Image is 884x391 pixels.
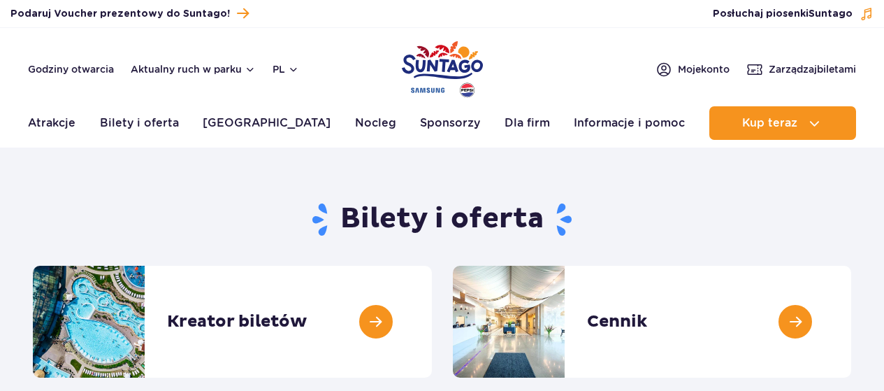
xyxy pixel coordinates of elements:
[420,106,480,140] a: Sponsorzy
[402,35,483,99] a: Park of Poland
[742,117,797,129] span: Kup teraz
[655,61,730,78] a: Mojekonto
[678,62,730,76] span: Moje konto
[769,62,856,76] span: Zarządzaj biletami
[355,106,396,140] a: Nocleg
[713,7,853,21] span: Posłuchaj piosenki
[505,106,550,140] a: Dla firm
[574,106,685,140] a: Informacje i pomoc
[28,62,114,76] a: Godziny otwarcia
[131,64,256,75] button: Aktualny ruch w parku
[273,62,299,76] button: pl
[100,106,179,140] a: Bilety i oferta
[809,9,853,19] span: Suntago
[33,201,851,238] h1: Bilety i oferta
[709,106,856,140] button: Kup teraz
[10,7,230,21] span: Podaruj Voucher prezentowy do Suntago!
[203,106,331,140] a: [GEOGRAPHIC_DATA]
[28,106,75,140] a: Atrakcje
[713,7,874,21] button: Posłuchaj piosenkiSuntago
[10,4,249,23] a: Podaruj Voucher prezentowy do Suntago!
[746,61,856,78] a: Zarządzajbiletami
